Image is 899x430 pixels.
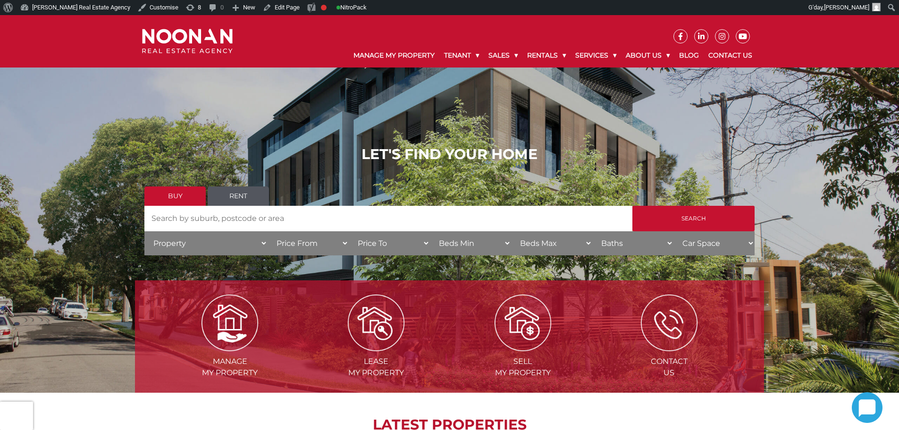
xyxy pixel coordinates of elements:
[621,43,674,67] a: About Us
[158,356,302,379] span: Manage my Property
[484,43,522,67] a: Sales
[348,295,404,351] img: Lease my property
[144,186,206,206] a: Buy
[451,356,595,379] span: Sell my Property
[144,146,755,163] h1: LET'S FIND YOUR HOME
[641,295,697,351] img: ICONS
[304,356,448,379] span: Lease my Property
[349,43,439,67] a: Manage My Property
[439,43,484,67] a: Tenant
[321,5,327,10] div: Focus keyphrase not set
[208,186,269,206] a: Rent
[824,4,869,11] span: [PERSON_NAME]
[495,295,551,351] img: Sell my property
[597,356,741,379] span: Contact Us
[704,43,757,67] a: Contact Us
[522,43,571,67] a: Rentals
[632,206,755,231] input: Search
[451,318,595,377] a: Sell my property Sellmy Property
[158,318,302,377] a: Manage my Property Managemy Property
[674,43,704,67] a: Blog
[142,29,233,54] img: Noonan Real Estate Agency
[304,318,448,377] a: Lease my property Leasemy Property
[597,318,741,377] a: ICONS ContactUs
[144,206,632,231] input: Search by suburb, postcode or area
[202,295,258,351] img: Manage my Property
[571,43,621,67] a: Services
